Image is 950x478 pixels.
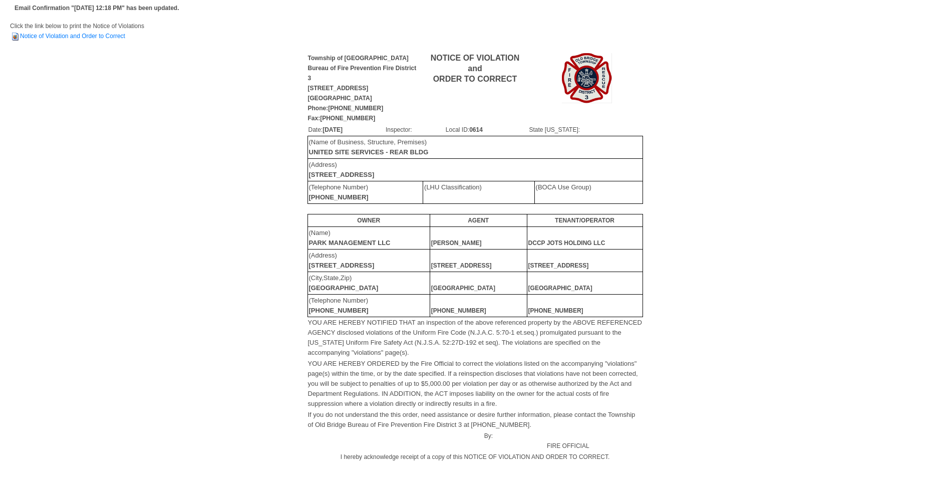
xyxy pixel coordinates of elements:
b: [GEOGRAPHIC_DATA] [431,285,495,292]
td: Local ID: [445,124,529,135]
font: (Address) [309,252,375,269]
b: [PHONE_NUMBER] [309,307,369,314]
td: Inspector: [385,124,445,135]
b: DCCP JOTS HOLDING LLC [528,240,605,247]
td: I hereby acknowledge receipt of a copy of this NOTICE OF VIOLATION AND ORDER TO CORRECT. [307,451,643,462]
b: [PERSON_NAME] [431,240,482,247]
b: [DATE] [323,126,343,133]
font: YOU ARE HEREBY NOTIFIED THAT an inspection of the above referenced property by the ABOVE REFERENC... [308,319,642,356]
td: State [US_STATE]: [528,124,642,135]
b: NOTICE OF VIOLATION and ORDER TO CORRECT [431,54,519,83]
font: If you do not understand the this order, need assistance or desire further information, please co... [308,411,636,428]
b: [PHONE_NUMBER] [309,193,369,201]
b: [STREET_ADDRESS] [309,171,375,178]
td: FIRE OFFICIAL [493,430,643,451]
font: (City,State,Zip) [309,274,379,292]
b: [PHONE_NUMBER] [431,307,486,314]
img: Image [562,53,612,103]
span: Click the link below to print the Notice of Violations [10,23,144,40]
b: 0614 [469,126,483,133]
td: Date: [308,124,385,135]
img: HTML Document [10,32,20,42]
font: (Name) [309,229,391,247]
b: TENANT/OPERATOR [555,217,614,224]
font: (LHU Classification) [424,183,482,191]
b: [GEOGRAPHIC_DATA] [309,284,379,292]
b: [GEOGRAPHIC_DATA] [528,285,592,292]
b: PARK MANAGEMENT LLC [309,239,391,247]
font: (Address) [309,161,375,178]
b: Township of [GEOGRAPHIC_DATA] Bureau of Fire Prevention Fire District 3 [STREET_ADDRESS] [GEOGRAP... [308,55,417,122]
b: [STREET_ADDRESS] [309,262,375,269]
td: Email Confirmation "[DATE] 12:18 PM" has been updated. [13,2,181,15]
b: [PHONE_NUMBER] [528,307,583,314]
font: (Telephone Number) [309,183,369,201]
font: (Name of Business, Structure, Premises) [309,138,429,156]
font: YOU ARE HEREBY ORDERED by the Fire Official to correct the violations listed on the accompanying ... [308,360,638,407]
b: UNITED SITE SERVICES - REAR BLDG [309,148,429,156]
b: [STREET_ADDRESS] [431,262,492,269]
b: OWNER [357,217,380,224]
td: By: [307,430,494,451]
font: (BOCA Use Group) [536,183,591,191]
a: Notice of Violation and Order to Correct [10,33,125,40]
b: AGENT [468,217,489,224]
font: (Telephone Number) [309,297,369,314]
b: [STREET_ADDRESS] [528,262,589,269]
